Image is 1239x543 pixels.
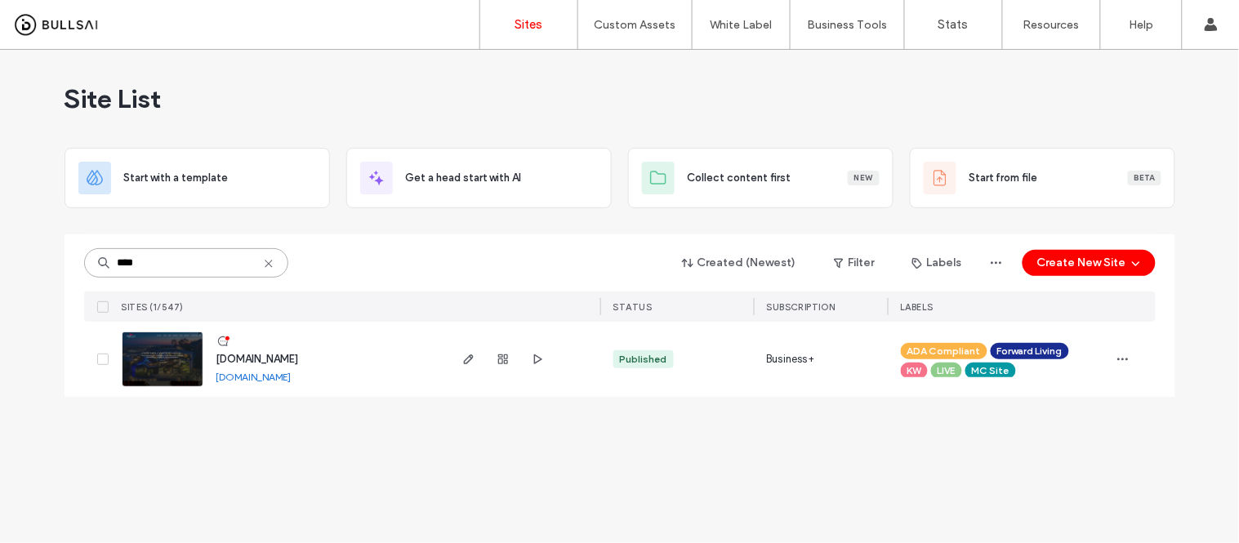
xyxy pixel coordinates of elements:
[972,363,1009,378] span: MC Site
[628,148,894,208] div: Collect content firstNew
[898,250,977,276] button: Labels
[1128,171,1161,185] div: Beta
[346,148,612,208] div: Get a head start with AI
[848,171,880,185] div: New
[901,301,934,313] span: LABELS
[613,301,653,313] span: STATUS
[124,170,229,186] span: Start with a template
[711,18,773,32] label: White Label
[620,352,667,367] div: Published
[969,170,1038,186] span: Start from file
[668,250,811,276] button: Created (Newest)
[65,82,162,115] span: Site List
[997,344,1063,358] span: Forward Living
[767,351,815,367] span: Business+
[767,301,836,313] span: SUBSCRIPTION
[1130,18,1154,32] label: Help
[938,17,969,32] label: Stats
[595,18,676,32] label: Custom Assets
[907,363,921,378] span: KW
[808,18,888,32] label: Business Tools
[1023,18,1080,32] label: Resources
[1023,250,1156,276] button: Create New Site
[122,301,185,313] span: SITES (1/547)
[406,170,522,186] span: Get a head start with AI
[938,363,956,378] span: LIVE
[216,353,299,365] a: [DOMAIN_NAME]
[65,148,330,208] div: Start with a template
[37,11,70,26] span: Help
[688,170,791,186] span: Collect content first
[216,371,292,383] a: [DOMAIN_NAME]
[910,148,1175,208] div: Start from fileBeta
[907,344,981,358] span: ADA Compliant
[515,17,543,32] label: Sites
[818,250,891,276] button: Filter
